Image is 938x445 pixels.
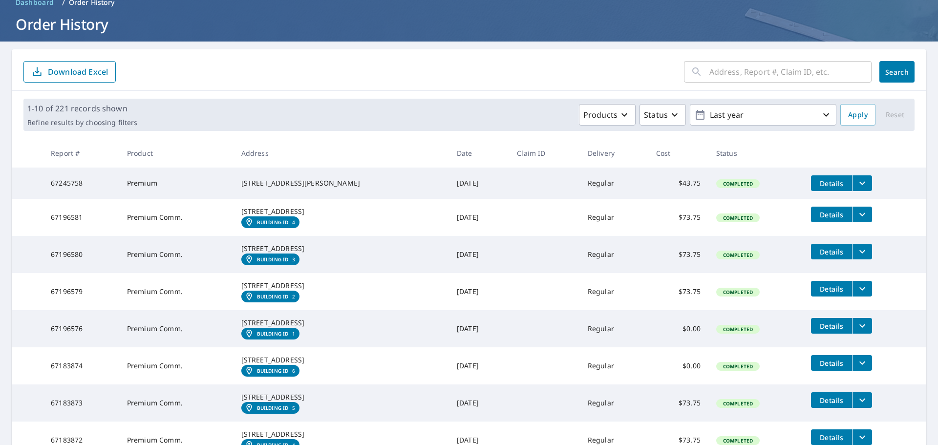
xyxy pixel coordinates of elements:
[509,139,580,168] th: Claim ID
[449,139,509,168] th: Date
[717,252,759,258] span: Completed
[449,384,509,422] td: [DATE]
[580,168,648,199] td: Regular
[708,139,803,168] th: Status
[241,402,299,414] a: Building ID5
[717,437,759,444] span: Completed
[580,384,648,422] td: Regular
[648,199,708,236] td: $73.75
[848,109,868,121] span: Apply
[648,273,708,310] td: $73.75
[119,347,234,384] td: Premium Comm.
[852,281,872,297] button: filesDropdownBtn-67196579
[449,273,509,310] td: [DATE]
[257,368,289,374] em: Building ID
[48,66,108,77] p: Download Excel
[811,175,852,191] button: detailsBtn-67245758
[23,61,116,83] button: Download Excel
[119,139,234,168] th: Product
[648,310,708,347] td: $0.00
[717,214,759,221] span: Completed
[811,392,852,408] button: detailsBtn-67183873
[241,244,441,254] div: [STREET_ADDRESS]
[648,347,708,384] td: $0.00
[449,347,509,384] td: [DATE]
[241,281,441,291] div: [STREET_ADDRESS]
[241,254,299,265] a: Building ID3
[817,179,846,188] span: Details
[43,168,119,199] td: 67245758
[43,384,119,422] td: 67183873
[119,384,234,422] td: Premium Comm.
[852,207,872,222] button: filesDropdownBtn-67196581
[27,103,137,114] p: 1-10 of 221 records shown
[648,168,708,199] td: $43.75
[449,236,509,273] td: [DATE]
[241,392,441,402] div: [STREET_ADDRESS]
[840,104,875,126] button: Apply
[580,199,648,236] td: Regular
[706,106,820,124] p: Last year
[852,429,872,445] button: filesDropdownBtn-67183872
[43,347,119,384] td: 67183874
[717,326,759,333] span: Completed
[12,14,926,34] h1: Order History
[811,207,852,222] button: detailsBtn-67196581
[811,429,852,445] button: detailsBtn-67183872
[241,216,299,228] a: Building ID4
[257,331,289,337] em: Building ID
[119,168,234,199] td: Premium
[580,347,648,384] td: Regular
[257,294,289,299] em: Building ID
[852,175,872,191] button: filesDropdownBtn-67245758
[817,396,846,405] span: Details
[234,139,449,168] th: Address
[811,281,852,297] button: detailsBtn-67196579
[241,318,441,328] div: [STREET_ADDRESS]
[580,236,648,273] td: Regular
[811,244,852,259] button: detailsBtn-67196580
[717,289,759,296] span: Completed
[817,321,846,331] span: Details
[648,139,708,168] th: Cost
[43,199,119,236] td: 67196581
[817,359,846,368] span: Details
[119,199,234,236] td: Premium Comm.
[241,178,441,188] div: [STREET_ADDRESS][PERSON_NAME]
[580,310,648,347] td: Regular
[580,139,648,168] th: Delivery
[648,236,708,273] td: $73.75
[583,109,618,121] p: Products
[817,433,846,442] span: Details
[241,291,299,302] a: Building ID2
[119,236,234,273] td: Premium Comm.
[241,365,299,377] a: Building ID6
[241,207,441,216] div: [STREET_ADDRESS]
[43,139,119,168] th: Report #
[717,180,759,187] span: Completed
[709,58,872,85] input: Address, Report #, Claim ID, etc.
[648,384,708,422] td: $73.75
[852,244,872,259] button: filesDropdownBtn-67196580
[852,392,872,408] button: filesDropdownBtn-67183873
[887,67,907,77] span: Search
[811,355,852,371] button: detailsBtn-67183874
[241,355,441,365] div: [STREET_ADDRESS]
[852,318,872,334] button: filesDropdownBtn-67196576
[119,273,234,310] td: Premium Comm.
[449,168,509,199] td: [DATE]
[580,273,648,310] td: Regular
[43,310,119,347] td: 67196576
[640,104,686,126] button: Status
[257,256,289,262] em: Building ID
[817,210,846,219] span: Details
[449,310,509,347] td: [DATE]
[43,273,119,310] td: 67196579
[879,61,915,83] button: Search
[27,118,137,127] p: Refine results by choosing filters
[257,405,289,411] em: Building ID
[817,247,846,256] span: Details
[241,328,299,339] a: Building ID1
[717,400,759,407] span: Completed
[852,355,872,371] button: filesDropdownBtn-67183874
